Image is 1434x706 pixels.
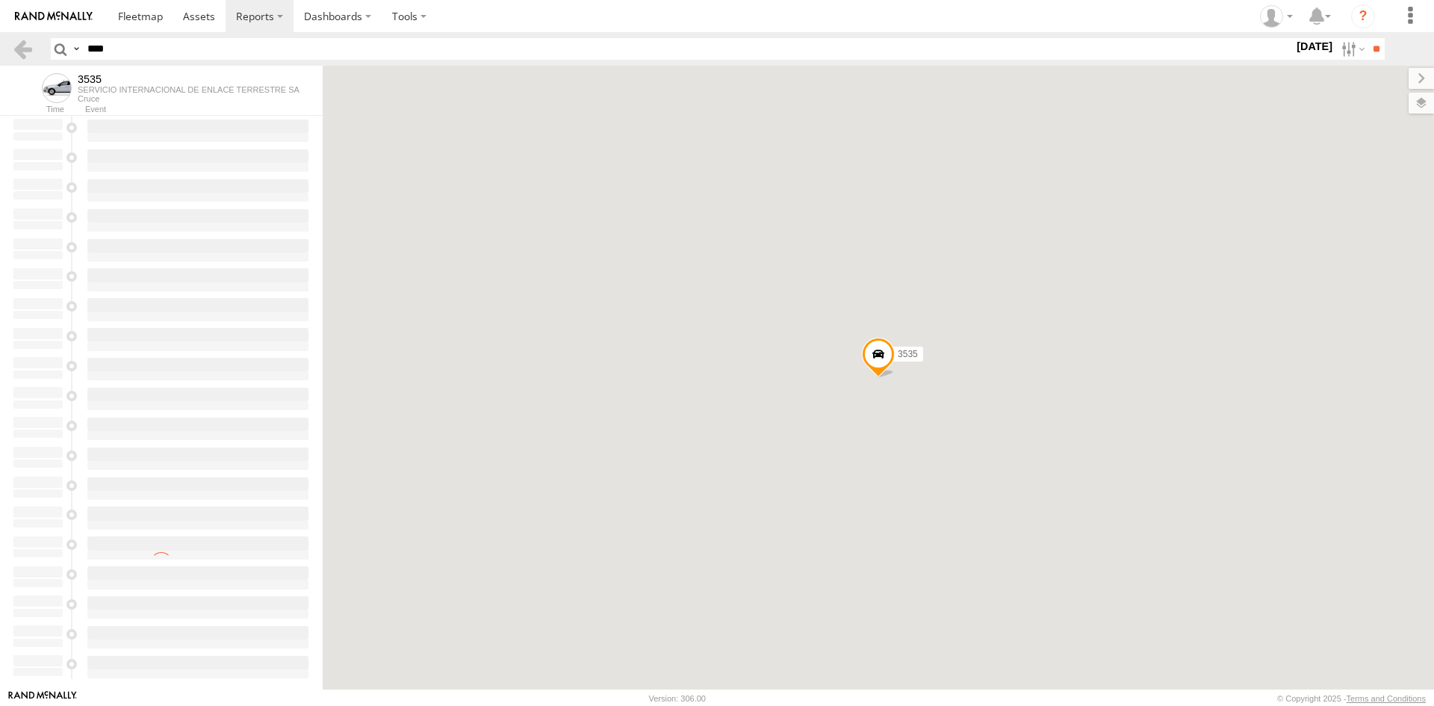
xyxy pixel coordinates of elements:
[1294,38,1335,55] label: [DATE]
[898,349,918,359] span: 3535
[70,38,82,60] label: Search Query
[78,73,299,85] div: 3535 - View Asset History
[1277,694,1426,703] div: © Copyright 2025 -
[1335,38,1368,60] label: Search Filter Options
[85,106,323,114] div: Event
[78,85,299,94] div: SERVICIO INTERNACIONAL DE ENLACE TERRESTRE SA
[15,11,93,22] img: rand-logo.svg
[1347,694,1426,703] a: Terms and Conditions
[12,38,34,60] a: Back to previous Page
[1255,5,1298,28] div: DAVID ARRIETA
[8,691,77,706] a: Visit our Website
[78,94,299,103] div: Cruce
[649,694,706,703] div: Version: 306.00
[12,106,64,114] div: Time
[1351,4,1375,28] i: ?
